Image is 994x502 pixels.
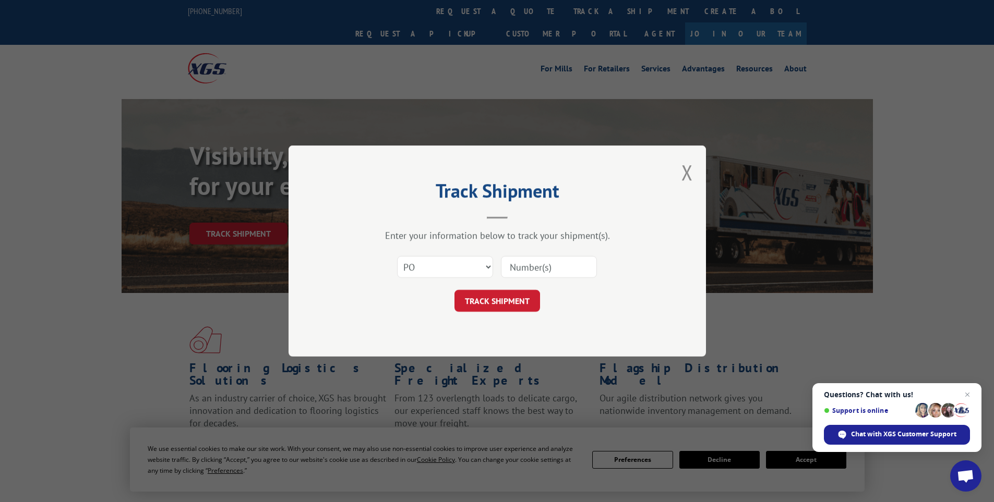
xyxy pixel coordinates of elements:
[681,158,693,186] button: Close modal
[851,430,956,439] span: Chat with XGS Customer Support
[341,229,654,241] div: Enter your information below to track your shipment(s).
[341,183,654,203] h2: Track Shipment
[501,256,597,278] input: Number(s)
[454,290,540,312] button: TRACK SHIPMENT
[824,390,970,399] span: Questions? Chat with us!
[950,460,981,492] a: Open chat
[824,425,970,445] span: Chat with XGS Customer Support
[824,407,912,414] span: Support is online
